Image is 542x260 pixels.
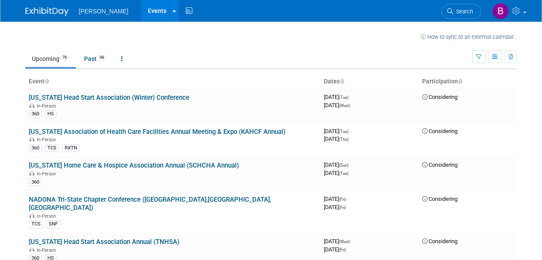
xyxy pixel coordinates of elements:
span: [DATE] [324,94,351,100]
a: [US_STATE] Home Care & Hospice Association Annual (SCHCHA Annual) [29,162,239,169]
span: [DATE] [324,162,351,168]
img: In-Person Event [29,171,34,175]
img: In-Person Event [29,247,34,252]
span: Considering [422,238,457,244]
div: 360 [29,178,42,186]
a: Upcoming76 [25,51,76,67]
a: [US_STATE] Head Start Association Annual (TNHSA) [29,238,179,246]
span: - [350,162,351,168]
span: - [350,94,351,100]
span: - [347,196,348,202]
th: Event [25,74,320,89]
span: [DATE] [324,136,348,142]
span: [DATE] [324,238,353,244]
a: [US_STATE] Head Start Association (Winter) Conference [29,94,189,101]
span: [DATE] [324,246,346,253]
span: (Fri) [339,205,346,210]
span: (Tue) [339,129,348,134]
span: - [351,238,353,244]
div: 360 [29,144,42,152]
span: [DATE] [324,204,346,210]
a: Search [442,4,481,19]
a: [US_STATE] Association of Health Care Facilities Annual Meeting & Expo (KAHCF Annual) [29,128,285,136]
img: In-Person Event [29,103,34,108]
a: NADONA Tri-State Chapter Conference ([GEOGRAPHIC_DATA],[GEOGRAPHIC_DATA],[GEOGRAPHIC_DATA]) [29,196,271,212]
div: RXTN [62,144,80,152]
span: [DATE] [324,128,351,134]
span: 76 [60,54,69,61]
img: ExhibitDay [25,7,69,16]
span: (Fri) [339,247,346,252]
span: [PERSON_NAME] [79,8,128,15]
a: Sort by Event Name [44,78,49,85]
img: In-Person Event [29,137,34,141]
a: Sort by Participation Type [458,78,462,85]
div: SNF [46,220,60,228]
span: (Wed) [339,103,350,108]
span: In-Person [37,103,59,109]
span: Considering [422,162,457,168]
span: In-Person [37,137,59,143]
span: - [350,128,351,134]
a: How to sync to an external calendar... [421,34,517,40]
th: Dates [320,74,419,89]
span: Search [453,8,473,15]
span: (Tue) [339,95,348,100]
span: [DATE] [324,170,348,176]
div: 360 [29,110,42,118]
span: In-Person [37,247,59,253]
div: HS [45,110,56,118]
span: 98 [97,54,107,61]
span: Considering [422,128,457,134]
a: Sort by Start Date [340,78,344,85]
a: Past98 [78,51,113,67]
img: Brent Hudson [492,3,509,19]
span: (Thu) [339,137,348,142]
span: [DATE] [324,196,348,202]
span: Considering [422,94,457,100]
img: In-Person Event [29,213,34,218]
div: TCS [29,220,43,228]
span: (Sun) [339,163,348,168]
span: In-Person [37,171,59,177]
div: TCS [45,144,59,152]
span: (Fri) [339,197,346,202]
th: Participation [419,74,517,89]
span: [DATE] [324,102,350,108]
span: (Wed) [339,239,350,244]
span: Considering [422,196,457,202]
span: (Tue) [339,171,348,176]
span: In-Person [37,213,59,219]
